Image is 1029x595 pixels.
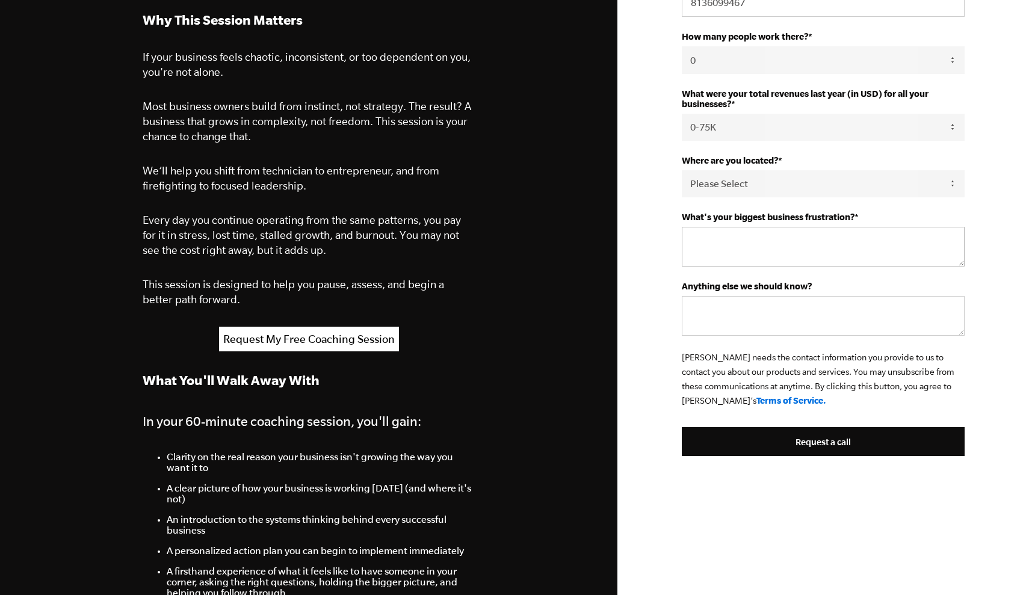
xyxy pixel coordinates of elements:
[682,350,965,408] p: [PERSON_NAME] needs the contact information you provide to us to contact you about our products a...
[219,327,399,351] a: Request My Free Coaching Session
[167,482,471,504] span: A clear picture of how your business is working [DATE] (and where it's not)
[682,427,965,456] input: Request a call
[143,51,471,78] span: If your business feels chaotic, inconsistent, or too dependent on you, you're not alone.
[682,155,778,165] strong: Where are you located?
[167,451,453,473] span: Clarity on the real reason your business isn't growing the way you want it to
[682,212,854,222] strong: What's your biggest business frustration?
[167,545,464,556] span: A personalized action plan you can begin to implement immediately
[143,214,461,256] span: Every day you continue operating from the same patterns, you pay for it in stress, lost time, sta...
[143,372,320,387] strong: What You'll Walk Away With
[143,12,303,27] strong: Why This Session Matters
[682,281,812,291] strong: Anything else we should know?
[143,100,471,143] span: Most business owners build from instinct, not strategy. The result? A business that grows in comp...
[761,508,1029,595] iframe: Chat Widget
[682,88,929,109] strong: What were your total revenues last year (in USD) for all your businesses?
[756,395,826,405] a: Terms of Service.
[143,410,475,432] h4: In your 60-minute coaching session, you'll gain:
[143,278,444,306] span: This session is designed to help you pause, assess, and begin a better path forward.
[167,514,447,535] span: An introduction to the systems thinking behind every successful business
[143,164,439,192] span: We’ll help you shift from technician to entrepreneur, and from firefighting to focused leadership.
[682,31,808,42] strong: How many people work there?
